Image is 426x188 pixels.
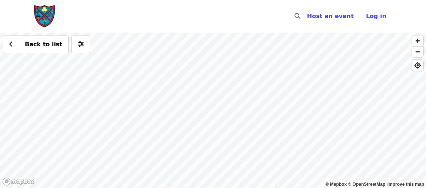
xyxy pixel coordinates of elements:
[34,4,56,28] img: Society of St. Andrew - Home
[9,41,13,48] i: chevron-left icon
[307,13,354,20] a: Host an event
[2,177,35,186] a: Mapbox logo
[412,60,423,71] button: Find My Location
[387,182,424,187] a: Map feedback
[366,13,386,20] span: Log in
[25,41,62,48] span: Back to list
[78,41,84,48] i: sliders-h icon
[305,7,311,25] input: Search
[3,36,69,53] button: Back to list
[360,9,392,24] button: Log in
[412,46,423,57] button: Zoom Out
[71,36,90,53] button: More filters (0 selected)
[412,36,423,46] button: Zoom In
[348,182,385,187] a: OpenStreetMap
[326,182,347,187] a: Mapbox
[294,13,300,20] i: search icon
